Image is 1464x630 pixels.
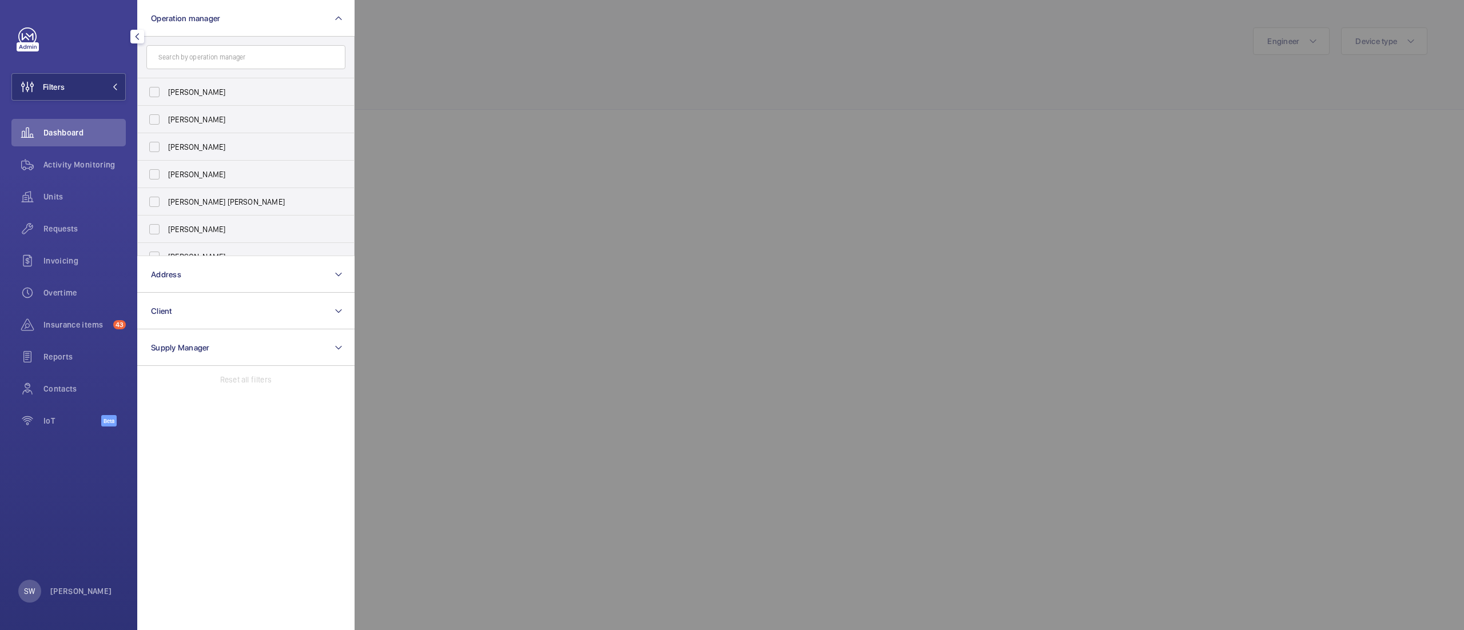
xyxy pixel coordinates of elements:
[43,319,109,330] span: Insurance items
[43,287,126,298] span: Overtime
[43,415,101,426] span: IoT
[11,73,126,101] button: Filters
[113,320,126,329] span: 43
[50,585,112,597] p: [PERSON_NAME]
[43,255,126,266] span: Invoicing
[24,585,35,597] p: SW
[43,351,126,362] span: Reports
[43,383,126,394] span: Contacts
[43,223,126,234] span: Requests
[101,415,117,426] span: Beta
[43,81,65,93] span: Filters
[43,159,126,170] span: Activity Monitoring
[43,127,126,138] span: Dashboard
[43,191,126,202] span: Units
